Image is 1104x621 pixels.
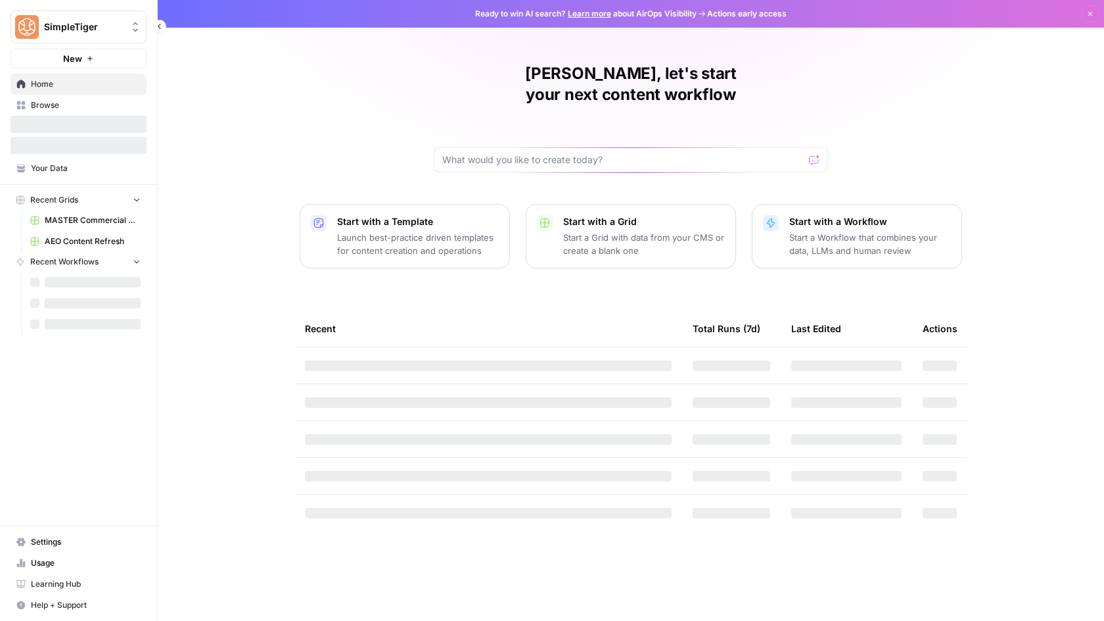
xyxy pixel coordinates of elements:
[31,599,141,611] span: Help + Support
[337,231,499,257] p: Launch best-practice driven templates for content creation and operations
[337,215,499,228] p: Start with a Template
[791,310,841,347] div: Last Edited
[568,9,611,18] a: Learn more
[45,236,141,247] span: AEO Content Refresh
[789,215,951,228] p: Start with a Workflow
[24,231,147,252] a: AEO Content Refresh
[434,63,828,105] h1: [PERSON_NAME], let's start your next content workflow
[31,557,141,569] span: Usage
[31,78,141,90] span: Home
[45,214,141,226] span: MASTER Commercial Update Grid
[11,574,147,595] a: Learning Hub
[563,231,725,257] p: Start a Grid with data from your CMS or create a blank one
[923,310,957,347] div: Actions
[31,162,141,174] span: Your Data
[442,153,804,166] input: What would you like to create today?
[305,310,672,347] div: Recent
[30,194,78,206] span: Recent Grids
[11,553,147,574] a: Usage
[752,204,962,268] button: Start with a WorkflowStart a Workflow that combines your data, LLMs and human review
[11,11,147,43] button: Workspace: SimpleTiger
[11,190,147,210] button: Recent Grids
[24,210,147,231] a: MASTER Commercial Update Grid
[11,158,147,179] a: Your Data
[31,99,141,111] span: Browse
[11,595,147,616] button: Help + Support
[789,231,951,257] p: Start a Workflow that combines your data, LLMs and human review
[526,204,736,268] button: Start with a GridStart a Grid with data from your CMS or create a blank one
[475,8,697,20] span: Ready to win AI search? about AirOps Visibility
[11,49,147,68] button: New
[31,578,141,590] span: Learning Hub
[300,204,510,268] button: Start with a TemplateLaunch best-practice driven templates for content creation and operations
[11,532,147,553] a: Settings
[30,256,99,268] span: Recent Workflows
[563,215,725,228] p: Start with a Grid
[11,74,147,95] a: Home
[707,8,787,20] span: Actions early access
[44,20,124,34] span: SimpleTiger
[11,95,147,116] a: Browse
[31,536,141,548] span: Settings
[11,252,147,272] button: Recent Workflows
[63,52,82,65] span: New
[15,15,39,39] img: SimpleTiger Logo
[693,310,760,347] div: Total Runs (7d)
